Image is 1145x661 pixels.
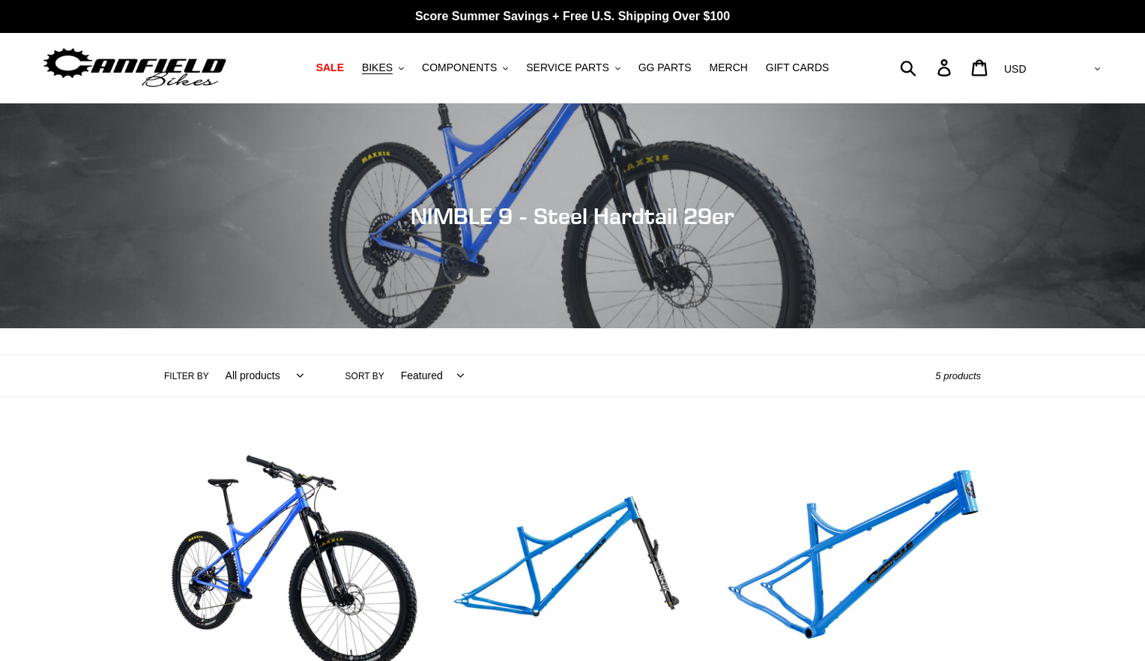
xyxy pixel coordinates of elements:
a: GIFT CARDS [758,58,837,78]
span: COMPONENTS [422,61,497,74]
label: Filter by [164,369,209,383]
button: BIKES [354,58,411,78]
button: COMPONENTS [414,58,516,78]
span: NIMBLE 9 - Steel Hardtail 29er [411,202,734,229]
button: SERVICE PARTS [519,58,627,78]
span: MERCH [710,61,748,74]
span: SERVICE PARTS [526,61,608,74]
a: MERCH [702,58,755,78]
span: BIKES [362,61,393,74]
input: Search [908,51,946,84]
a: SALE [309,58,351,78]
span: GG PARTS [638,61,692,74]
label: Sort by [345,369,384,383]
img: Canfield Bikes [41,44,229,91]
span: GIFT CARDS [766,61,830,74]
span: SALE [316,61,344,74]
span: 5 products [935,370,981,381]
a: GG PARTS [631,58,699,78]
